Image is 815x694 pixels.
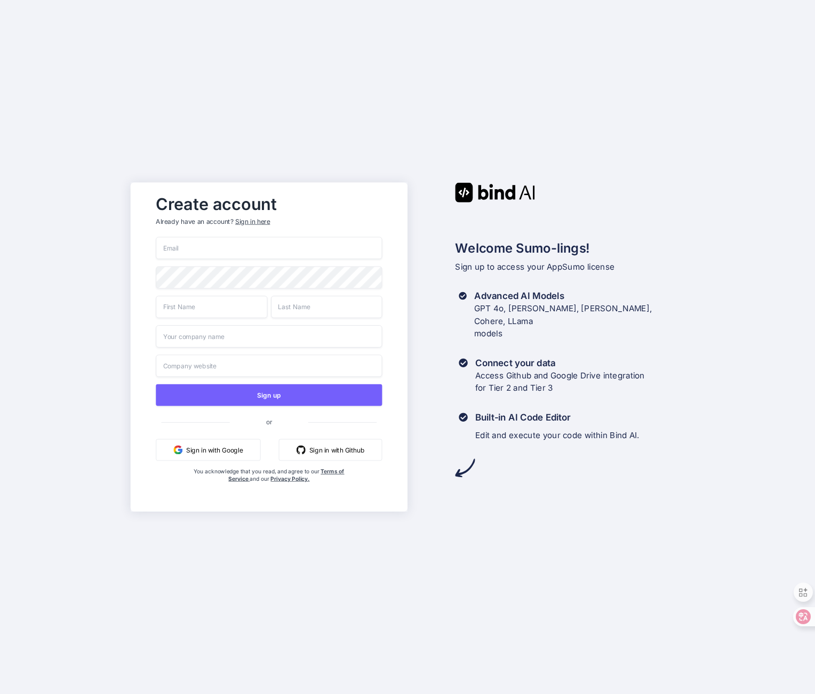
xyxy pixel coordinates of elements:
[279,439,382,461] button: Sign in with Github
[228,468,344,482] a: Terms of Service
[475,357,645,369] h3: Connect your data
[455,261,684,273] p: Sign up to access your AppSumo license
[156,384,382,406] button: Sign up
[173,445,182,454] img: google
[156,217,382,226] p: Already have an account?
[156,354,382,377] input: Company website
[156,197,382,212] h2: Create account
[271,296,382,318] input: Last Name
[230,410,308,433] span: or
[474,289,685,302] h3: Advanced AI Models
[455,458,475,478] img: arrow
[194,468,345,504] div: You acknowledge that you read, and agree to our and our
[156,439,260,461] button: Sign in with Google
[156,325,382,348] input: Your company name
[455,182,535,202] img: Bind AI logo
[156,237,382,259] input: Email
[475,369,645,395] p: Access Github and Google Drive integration for Tier 2 and Tier 3
[474,302,685,340] p: GPT 4o, [PERSON_NAME], [PERSON_NAME], Cohere, LLama models
[297,445,306,454] img: github
[475,429,640,442] p: Edit and execute your code within Bind AI.
[270,475,309,482] a: Privacy Policy.
[475,411,640,424] h3: Built-in AI Code Editor
[455,239,684,258] h2: Welcome Sumo-lings!
[156,296,267,318] input: First Name
[235,217,270,226] div: Sign in here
